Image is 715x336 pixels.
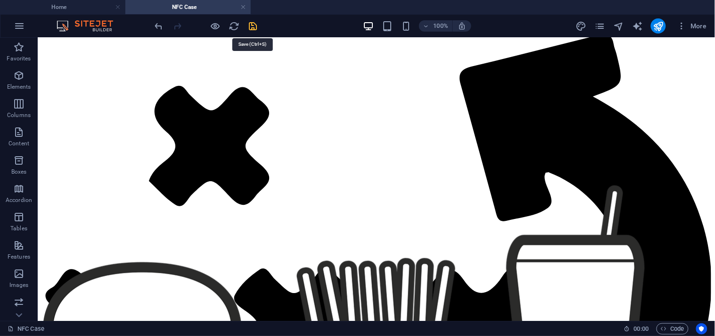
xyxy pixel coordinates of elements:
i: Reload page [229,21,240,32]
i: Pages (Ctrl+Alt+S) [594,21,605,32]
img: Editor Logo [54,20,125,32]
p: Images [9,281,29,289]
i: Navigator [613,21,624,32]
button: More [674,18,711,34]
button: reload [229,20,240,32]
a: Click to cancel selection. Double-click to open Pages [8,323,44,335]
i: Design (Ctrl+Alt+Y) [575,21,586,32]
p: Elements [7,83,31,91]
button: Usercentrics [696,323,707,335]
span: More [677,21,707,31]
button: pages [594,20,606,32]
span: Code [661,323,684,335]
button: 100% [419,20,452,32]
i: Undo: Edit headline (Ctrl+Z) [154,21,164,32]
button: publish [651,18,666,34]
button: navigator [613,20,625,32]
h6: Session time [624,323,649,335]
button: Code [657,323,689,335]
p: Boxes [11,168,27,176]
p: Tables [10,225,27,232]
span: 00 00 [634,323,649,335]
p: Columns [7,111,31,119]
button: undo [153,20,164,32]
p: Accordion [6,196,32,204]
i: Publish [653,21,664,32]
i: On resize automatically adjust zoom level to fit chosen device. [458,22,466,30]
button: save [247,20,259,32]
span: : [641,325,642,332]
button: Click here to leave preview mode and continue editing [210,20,221,32]
p: Favorites [7,55,31,62]
i: AI Writer [632,21,643,32]
p: Features [8,253,30,260]
p: Content [8,140,29,147]
h6: 100% [433,20,448,32]
button: text_generator [632,20,643,32]
button: design [575,20,587,32]
h4: NFC Case [125,2,251,12]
